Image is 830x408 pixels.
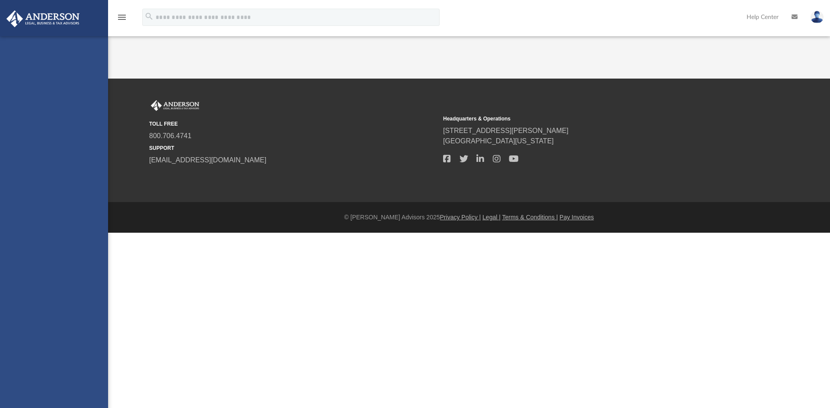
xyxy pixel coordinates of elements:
a: 800.706.4741 [149,132,192,139]
img: Anderson Advisors Platinum Portal [149,100,201,111]
img: User Pic [811,11,824,23]
a: [STREET_ADDRESS][PERSON_NAME] [443,127,568,134]
small: Headquarters & Operations [443,115,731,123]
div: © [PERSON_NAME] Advisors 2025 [108,213,830,222]
a: Privacy Policy | [440,214,481,221]
small: TOLL FREE [149,120,437,128]
a: menu [117,16,127,22]
a: [EMAIL_ADDRESS][DOMAIN_NAME] [149,156,266,164]
i: search [144,12,154,21]
a: Legal | [482,214,501,221]
a: Pay Invoices [559,214,594,221]
i: menu [117,12,127,22]
a: [GEOGRAPHIC_DATA][US_STATE] [443,137,554,145]
a: Terms & Conditions | [502,214,558,221]
img: Anderson Advisors Platinum Portal [4,10,82,27]
small: SUPPORT [149,144,437,152]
